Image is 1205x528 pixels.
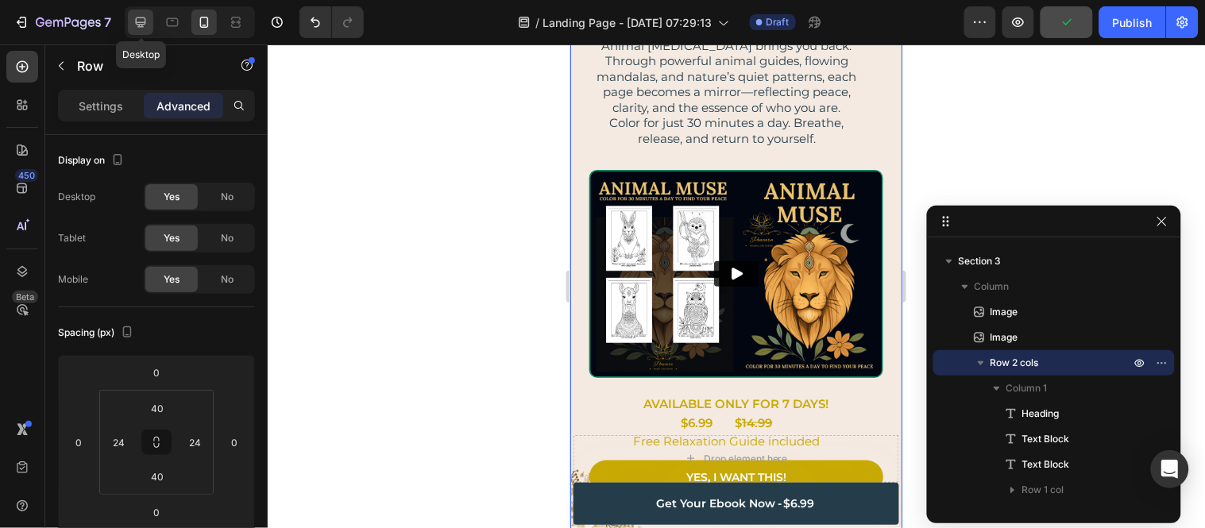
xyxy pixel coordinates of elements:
[164,190,180,204] span: Yes
[77,56,212,75] p: Row
[1113,14,1153,31] div: Publish
[67,430,91,454] input: 0
[975,279,1010,295] span: Column
[959,253,1002,269] span: Section 3
[58,231,86,245] div: Tablet
[570,44,902,528] iframe: Design area
[1022,431,1070,447] span: Text Block
[221,190,234,204] span: No
[543,14,712,31] span: Landing Page - [DATE] 07:29:13
[141,396,173,420] input: 40px
[164,231,180,245] span: Yes
[991,355,1039,371] span: Row 2 cols
[183,430,207,454] input: 24px
[535,14,539,31] span: /
[15,169,38,182] div: 450
[1099,6,1166,38] button: Publish
[1022,457,1070,472] span: Text Block
[58,322,137,344] div: Spacing (px)
[165,371,203,387] p: $
[58,150,127,172] div: Display on
[1022,482,1064,498] span: Row 1 col
[1022,406,1060,422] span: Heading
[79,98,123,114] p: Settings
[111,371,143,387] p: $6.99
[221,231,234,245] span: No
[21,127,311,332] img: Alt image
[6,6,118,38] button: 7
[164,272,180,287] span: Yes
[12,291,38,303] div: Beta
[222,430,246,454] input: 0
[766,15,790,29] span: Draft
[144,217,188,242] button: Play
[104,13,111,32] p: 7
[58,272,88,287] div: Mobile
[156,98,210,114] p: Advanced
[107,430,131,454] input: 24px
[1151,450,1189,488] div: Open Intercom Messenger
[21,71,292,102] p: Color for just 30 minutes a day. Breathe, release, and return to yourself.
[141,500,172,524] input: 0
[991,304,1018,320] span: Image
[141,464,173,488] input: 40px
[172,371,203,386] s: 14.99
[58,190,95,204] div: Desktop
[141,360,172,384] input: 0
[299,6,364,38] div: Undo/Redo
[221,272,234,287] span: No
[991,330,1018,345] span: Image
[21,352,311,368] p: AVAILABLE ONLY FOR 7 DAYS!
[1006,380,1048,396] span: Column 1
